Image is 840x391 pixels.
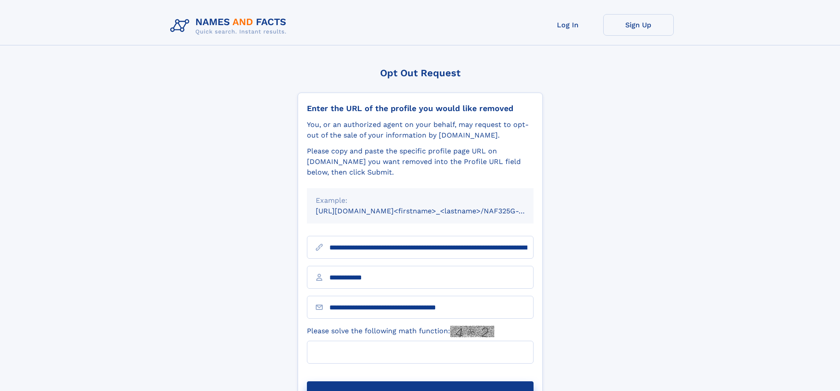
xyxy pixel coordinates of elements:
[533,14,603,36] a: Log In
[307,146,534,178] div: Please copy and paste the specific profile page URL on [DOMAIN_NAME] you want removed into the Pr...
[316,207,550,215] small: [URL][DOMAIN_NAME]<firstname>_<lastname>/NAF325G-xxxxxxxx
[603,14,674,36] a: Sign Up
[307,104,534,113] div: Enter the URL of the profile you would like removed
[167,14,294,38] img: Logo Names and Facts
[307,119,534,141] div: You, or an authorized agent on your behalf, may request to opt-out of the sale of your informatio...
[307,326,494,337] label: Please solve the following math function:
[316,195,525,206] div: Example:
[298,67,543,78] div: Opt Out Request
